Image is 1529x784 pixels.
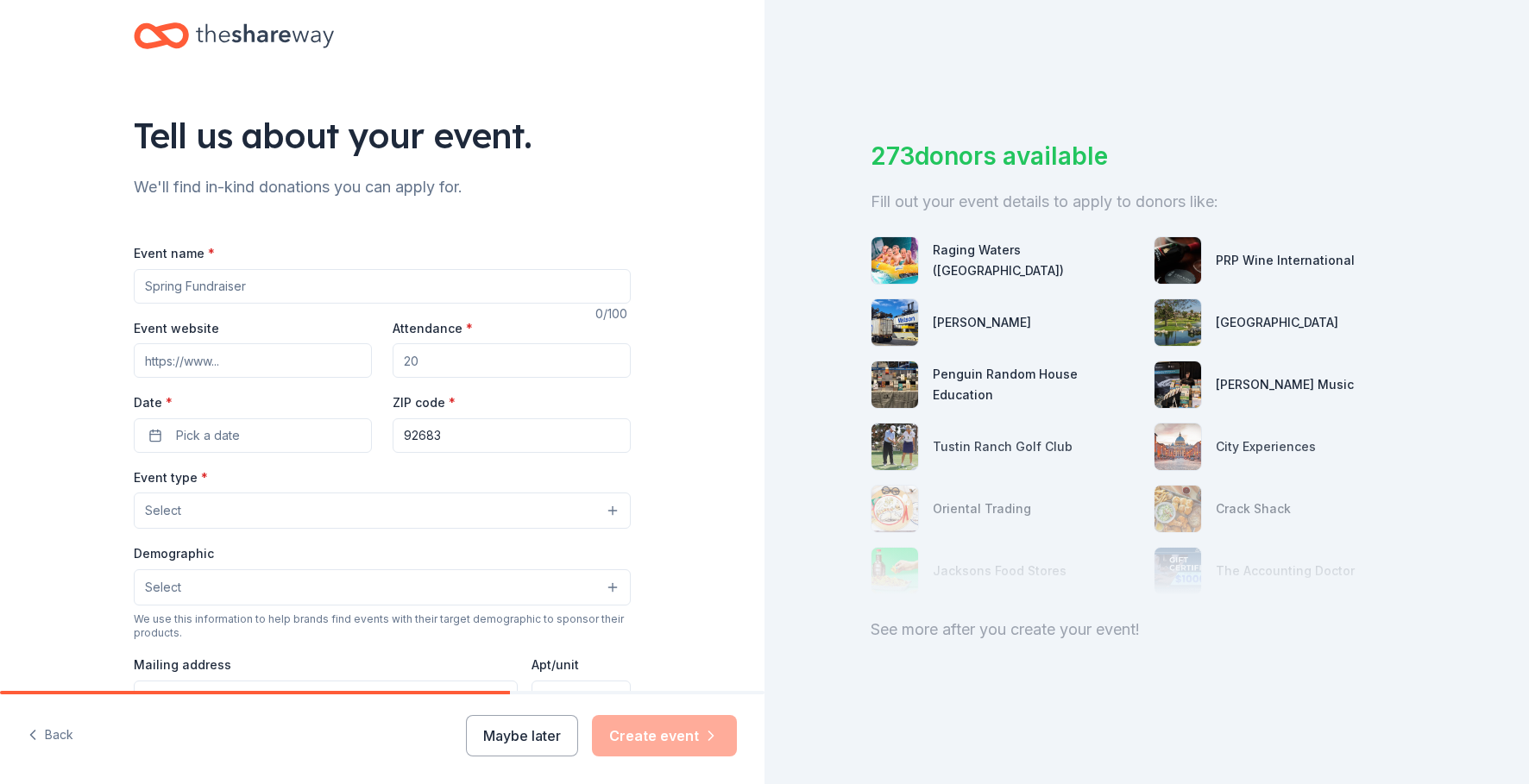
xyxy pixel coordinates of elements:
img: photo for Raging Waters (Los Angeles) [871,237,918,284]
input: 20 [393,343,631,378]
button: Pick a date [134,418,372,453]
span: Select [145,577,181,598]
label: Date [134,394,372,411]
div: [PERSON_NAME] [933,312,1031,333]
label: Mailing address [134,656,231,674]
img: photo for Alfred Music [1155,361,1201,408]
input: https://www... [134,343,372,378]
span: Pick a date [176,425,240,446]
input: 12345 (U.S. only) [393,418,631,453]
div: PRP Wine International [1216,250,1355,271]
button: Select [134,569,631,605]
span: Select [145,500,181,521]
button: Select [134,492,631,529]
img: photo for Matson [871,299,918,346]
input: Spring Fundraiser [134,269,631,304]
img: photo for Penguin Random House Education [871,361,918,408]
button: Maybe later [466,715,578,756]
input: # [532,681,631,715]
button: Back [28,718,73,754]
label: Apt/unit [532,656,579,674]
img: photo for PRP Wine International [1155,237,1201,284]
label: Event name [134,245,215,262]
div: We use this information to help brands find events with their target demographic to sponsor their... [134,612,631,640]
div: We'll find in-kind donations you can apply for. [134,173,631,201]
label: Attendance [393,320,473,337]
label: Demographic [134,545,214,562]
label: Event website [134,320,219,337]
label: Event type [134,469,208,486]
div: Penguin Random House Education [933,364,1140,405]
div: See more after you create your event! [871,616,1423,643]
input: Enter a US address [134,681,518,715]
div: [GEOGRAPHIC_DATA] [1216,312,1338,333]
div: 0 /100 [595,304,631,324]
div: [PERSON_NAME] Music [1216,374,1354,395]
img: photo for Tustin Ranch Golf [1155,299,1201,346]
div: Raging Waters ([GEOGRAPHIC_DATA]) [933,240,1140,281]
label: ZIP code [393,394,456,411]
div: Fill out your event details to apply to donors like: [871,188,1423,216]
div: Tell us about your event. [134,111,631,160]
div: 273 donors available [871,138,1423,174]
